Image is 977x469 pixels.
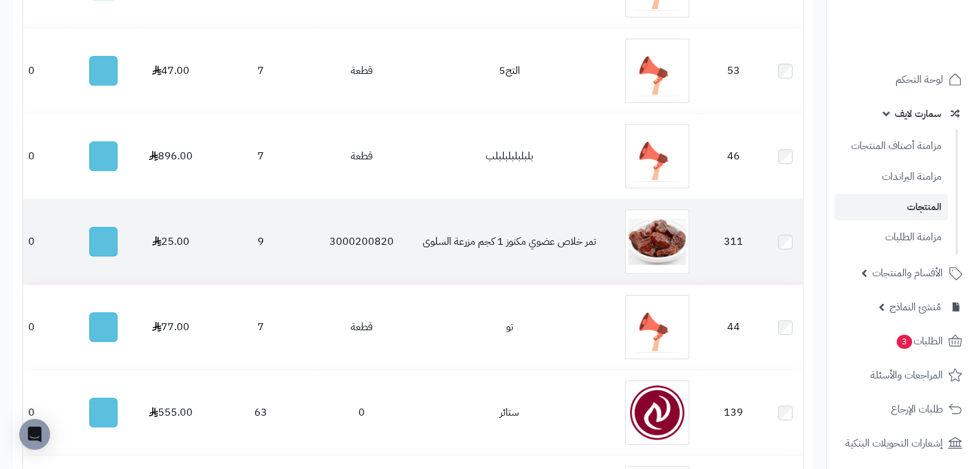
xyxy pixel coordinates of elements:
td: 311 [700,199,768,284]
img: تو [625,295,689,359]
td: 0 [23,285,67,369]
span: إشعارات التحويلات البنكية [845,434,943,452]
span: سمارت لايف [895,105,941,123]
img: التج5 [625,39,689,103]
td: قطعة [319,285,405,369]
a: طلبات الإرجاع [834,394,969,425]
img: تمر خلاص عضوي مكنوز 1 كجم مزرعة السلوى [625,209,689,274]
td: تو [405,285,615,369]
a: الطلبات3 [834,326,969,357]
a: المراجعات والأسئلة [834,360,969,391]
a: مزامنة أصناف المنتجات [834,132,948,160]
td: 63 [202,370,319,455]
td: 0 [23,28,67,113]
a: لوحة التحكم [834,64,969,95]
td: 0 [23,199,67,284]
td: 0 [319,370,405,455]
td: قطعة [319,28,405,113]
span: الطلبات [895,332,943,350]
span: لوحة التحكم [895,71,943,89]
td: 139 [700,370,768,455]
td: 0 [23,114,67,199]
span: طلبات الإرجاع [891,400,943,418]
div: Open Intercom Messenger [19,419,50,450]
td: 555.00 [140,370,202,455]
img: ستائر [625,380,689,445]
td: 47.00 [140,28,202,113]
td: قطعة [319,114,405,199]
a: مزامنة الطلبات [834,224,948,251]
td: 7 [202,285,319,369]
td: 0 [23,370,67,455]
span: الأقسام والمنتجات [872,264,943,282]
td: 46 [700,114,768,199]
td: بلبلبلبلبلبلب [405,114,615,199]
span: 3 [897,335,912,349]
span: المراجعات والأسئلة [870,366,943,384]
a: مزامنة البراندات [834,163,948,191]
img: بلبلبلبلبلبلب [625,124,689,188]
td: تمر خلاص عضوي مكنوز 1 كجم مزرعة السلوى [405,199,615,284]
td: التج5 [405,28,615,113]
td: 44 [700,285,768,369]
span: مُنشئ النماذج [890,298,941,316]
td: 7 [202,114,319,199]
td: 53 [700,28,768,113]
a: المنتجات [834,194,948,220]
td: 25.00 [140,199,202,284]
a: إشعارات التحويلات البنكية [834,428,969,459]
td: 3000200820 [319,199,405,284]
td: 77.00 [140,285,202,369]
td: ستائر [405,370,615,455]
td: 9 [202,199,319,284]
td: 896.00 [140,114,202,199]
td: 7 [202,28,319,113]
img: logo-2.png [890,35,965,62]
